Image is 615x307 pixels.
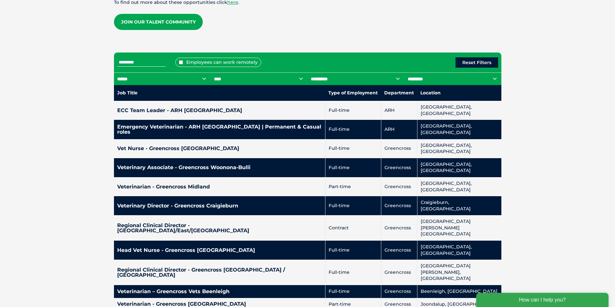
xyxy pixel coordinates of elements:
[381,196,417,215] td: Greencross
[175,58,261,67] label: Employees can work remotely
[179,60,183,64] input: Employees can work remotely
[117,184,322,189] h4: Veterinarian - Greencross Midland
[381,260,417,285] td: Greencross
[117,289,322,294] h4: Veterinarian – Greencross Vets Beenleigh
[420,90,441,96] nobr: Location
[456,57,498,68] button: Reset Filters
[381,177,417,196] td: Greencross
[325,196,381,215] td: Full-time
[417,196,501,215] td: Craigieburn, [GEOGRAPHIC_DATA]
[417,285,501,298] td: Beenleigh, [GEOGRAPHIC_DATA]
[117,90,138,96] nobr: Job Title
[417,139,501,158] td: [GEOGRAPHIC_DATA], [GEOGRAPHIC_DATA]
[328,90,378,96] nobr: Type of Employment
[117,124,322,135] h4: Emergency Veterinarian - ARH [GEOGRAPHIC_DATA] | Permanent & Casual roles
[117,223,322,233] h4: Regional Clinical Director - [GEOGRAPHIC_DATA]/East/[GEOGRAPHIC_DATA]
[417,260,501,285] td: [GEOGRAPHIC_DATA][PERSON_NAME], [GEOGRAPHIC_DATA]
[117,146,322,151] h4: Vet Nurse - Greencross [GEOGRAPHIC_DATA]
[325,241,381,260] td: Full-time
[381,101,417,120] td: ARH
[117,165,322,170] h4: Veterinary Associate - Greencross Woonona-Bulli
[117,302,322,307] h4: Veterinarian - Greencross [GEOGRAPHIC_DATA]
[417,120,501,139] td: [GEOGRAPHIC_DATA], [GEOGRAPHIC_DATA]
[381,285,417,298] td: Greencross
[381,215,417,241] td: Greencross
[417,158,501,177] td: [GEOGRAPHIC_DATA], [GEOGRAPHIC_DATA]
[325,139,381,158] td: Full-time
[325,101,381,120] td: Full-time
[117,203,322,208] h4: Veterinary Director - Greencross Craigieburn
[114,14,203,30] a: Join our Talent Community
[381,241,417,260] td: Greencross
[381,120,417,139] td: ARH
[417,101,501,120] td: [GEOGRAPHIC_DATA], [GEOGRAPHIC_DATA]
[417,241,501,260] td: [GEOGRAPHIC_DATA], [GEOGRAPHIC_DATA]
[325,120,381,139] td: Full-time
[325,158,381,177] td: Full-time
[4,4,136,18] div: How can I help you?
[417,177,501,196] td: [GEOGRAPHIC_DATA], [GEOGRAPHIC_DATA]
[325,285,381,298] td: Full-time
[325,177,381,196] td: Part-time
[117,248,322,253] h4: Head Vet Nurse - Greencross [GEOGRAPHIC_DATA]
[117,267,322,278] h4: Regional Clinical Director - Greencross [GEOGRAPHIC_DATA] / [GEOGRAPHIC_DATA]
[384,90,414,96] nobr: Department
[381,139,417,158] td: Greencross
[325,215,381,241] td: Contract
[325,260,381,285] td: Full-time
[417,215,501,241] td: [GEOGRAPHIC_DATA][PERSON_NAME][GEOGRAPHIC_DATA]
[381,158,417,177] td: Greencross
[117,108,322,113] h4: ECC Team Leader - ARH [GEOGRAPHIC_DATA]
